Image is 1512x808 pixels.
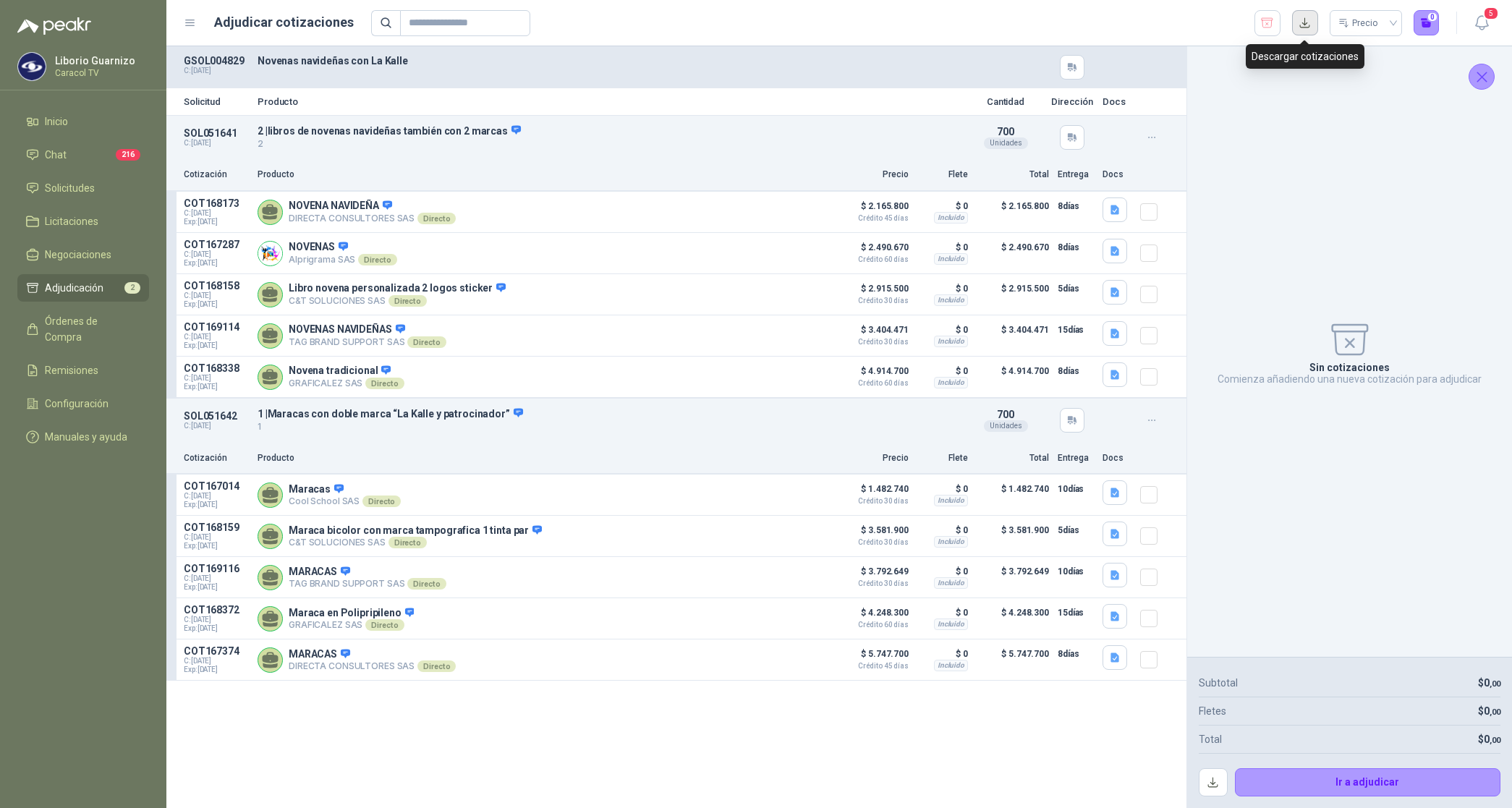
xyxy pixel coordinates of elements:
[836,451,909,465] p: Precio
[977,197,1049,226] p: $ 2.165.800
[258,137,961,151] p: 2
[917,563,968,580] p: $ 0
[289,660,456,672] p: DIRECTA CONSULTORES SAS
[258,97,961,106] p: Producto
[184,383,249,391] span: Exp: [DATE]
[289,537,542,548] p: C&T SOLUCIONES SAS
[977,362,1049,391] p: $ 4.914.700
[836,297,909,305] span: Crédito 30 días
[184,501,249,509] span: Exp: [DATE]
[836,280,909,305] p: $ 2.915.500
[836,621,909,629] span: Crédito 60 días
[45,147,67,163] span: Chat
[289,254,397,265] p: Alprigrama SAS
[358,254,396,265] div: Directo
[184,522,249,533] p: COT168159
[417,213,456,224] div: Directo
[1199,675,1238,691] p: Subtotal
[917,168,968,182] p: Flete
[55,56,145,66] p: Liborio Guarnizo
[1483,7,1499,20] span: 5
[214,12,354,33] h1: Adjudicar cotizaciones
[1058,604,1094,621] p: 15 días
[184,583,249,592] span: Exp: [DATE]
[1058,563,1094,580] p: 10 días
[969,97,1042,106] p: Cantidad
[289,524,542,537] p: Maraca bicolor con marca tampografica 1 tinta par
[45,280,103,296] span: Adjudicación
[836,663,909,670] span: Crédito 45 días
[17,423,149,451] a: Manuales y ayuda
[1103,168,1131,182] p: Docs
[45,114,68,129] span: Inicio
[836,480,909,505] p: $ 1.482.740
[45,180,95,196] span: Solicitudes
[17,357,149,384] a: Remisiones
[984,137,1028,149] div: Unidades
[184,300,249,309] span: Exp: [DATE]
[917,451,968,465] p: Flete
[836,645,909,670] p: $ 5.747.700
[977,280,1049,309] p: $ 2.915.500
[184,168,249,182] p: Cotización
[55,69,145,77] p: Caracol TV
[17,208,149,235] a: Licitaciones
[289,365,404,378] p: Novena tradicional
[1338,12,1380,34] div: Precio
[289,619,414,631] p: GRAFICALEZ SAS
[407,336,446,348] div: Directo
[977,645,1049,674] p: $ 5.747.700
[934,536,968,548] div: Incluido
[977,604,1049,633] p: $ 4.248.300
[184,67,249,75] p: C: [DATE]
[184,624,249,633] span: Exp: [DATE]
[1058,522,1094,539] p: 5 días
[184,480,249,492] p: COT167014
[836,215,909,222] span: Crédito 45 días
[45,247,111,263] span: Negociaciones
[184,657,249,665] span: C: [DATE]
[184,197,249,209] p: COT168173
[184,239,249,250] p: COT167287
[184,604,249,616] p: COT168372
[407,578,446,590] div: Directo
[836,197,909,222] p: $ 2.165.800
[1058,168,1094,182] p: Entrega
[917,522,968,539] p: $ 0
[17,241,149,268] a: Negociaciones
[258,420,961,434] p: 1
[934,577,968,589] div: Incluido
[258,242,282,265] img: Company Logo
[836,362,909,387] p: $ 4.914.700
[184,492,249,501] span: C: [DATE]
[184,645,249,657] p: COT167374
[184,292,249,300] span: C: [DATE]
[977,563,1049,592] p: $ 3.792.649
[1058,480,1094,498] p: 10 días
[258,168,828,182] p: Producto
[977,239,1049,268] p: $ 2.490.670
[184,574,249,583] span: C: [DATE]
[836,563,909,587] p: $ 3.792.649
[1218,373,1482,385] p: Comienza añadiendo una nueva cotización para adjudicar
[17,174,149,202] a: Solicitudes
[184,250,249,259] span: C: [DATE]
[977,168,1049,182] p: Total
[388,295,427,307] div: Directo
[836,604,909,629] p: $ 4.248.300
[289,295,506,307] p: C&T SOLUCIONES SAS
[45,362,98,378] span: Remisiones
[1484,677,1500,689] span: 0
[17,108,149,135] a: Inicio
[1478,703,1500,719] p: $
[977,522,1049,550] p: $ 3.581.900
[184,616,249,624] span: C: [DATE]
[1490,736,1500,745] span: ,00
[258,407,961,420] p: 1 | Maracas con doble marca “La Kalle y patrocinador”
[17,307,149,351] a: Órdenes de Compra
[1058,645,1094,663] p: 8 días
[289,496,401,507] p: Cool School SAS
[997,126,1014,137] span: 700
[836,539,909,546] span: Crédito 30 días
[184,451,249,465] p: Cotización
